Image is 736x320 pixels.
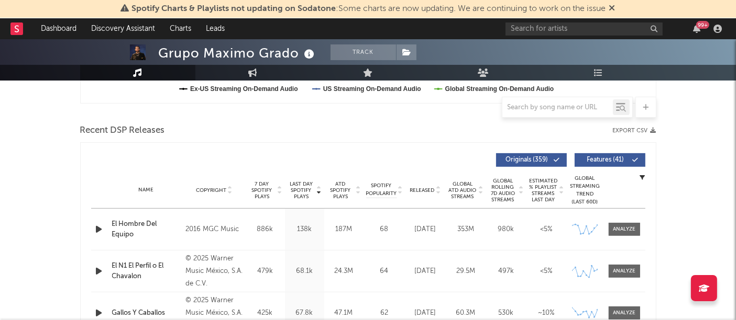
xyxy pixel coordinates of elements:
div: 886k [248,224,282,235]
button: Features(41) [575,153,645,167]
div: 64 [366,266,403,277]
span: Copyright [196,187,226,193]
span: Spotify Charts & Playlists not updating on Sodatone [132,5,336,13]
span: Global ATD Audio Streams [448,181,477,200]
div: 24.3M [327,266,361,277]
span: Recent DSP Releases [80,124,165,137]
a: Gallos Y Caballos [112,308,181,318]
a: Discovery Assistant [84,18,162,39]
a: El Hombre Del Equipo [112,219,181,239]
span: Features ( 41 ) [581,157,630,163]
text: Ex-US Streaming On-Demand Audio [190,85,298,93]
a: El N1 El Perfil o El Chavalon [112,261,181,281]
button: Originals(359) [496,153,567,167]
div: 68 [366,224,403,235]
div: <5% [529,266,564,277]
input: Search for artists [506,22,663,36]
div: ~ 10 % [529,308,564,318]
div: 99 + [696,21,709,29]
text: US Streaming On-Demand Audio [323,85,421,93]
div: 47.1M [327,308,361,318]
div: 62 [366,308,403,318]
div: 2016 MGC Music [185,223,243,236]
a: Dashboard [34,18,84,39]
div: 980k [489,224,524,235]
div: 68.1k [288,266,322,277]
span: Global Rolling 7D Audio Streams [489,178,518,203]
span: Estimated % Playlist Streams Last Day [529,178,558,203]
div: 497k [489,266,524,277]
div: 60.3M [448,308,484,318]
div: Grupo Maximo Grado [159,44,317,62]
div: <5% [529,224,564,235]
button: 99+ [693,25,700,33]
div: [DATE] [408,266,443,277]
text: Global Streaming On-Demand Audio [445,85,554,93]
button: Export CSV [613,128,656,134]
div: 67.8k [288,308,322,318]
a: Charts [162,18,199,39]
div: Global Streaming Trend (Last 60D) [569,175,601,206]
div: 425k [248,308,282,318]
a: Leads [199,18,232,39]
span: Released [410,187,435,193]
div: © 2025 Warner Music México, S.A. de C.V. [185,253,243,290]
span: ATD Spotify Plays [327,181,355,200]
div: Name [112,186,181,194]
span: : Some charts are now updating. We are continuing to work on the issue [132,5,606,13]
input: Search by song name or URL [502,104,613,112]
div: 353M [448,224,484,235]
div: 187M [327,224,361,235]
span: Spotify Popularity [366,182,397,198]
span: 7 Day Spotify Plays [248,181,276,200]
div: 138k [288,224,322,235]
div: [DATE] [408,308,443,318]
span: Last Day Spotify Plays [288,181,315,200]
div: 29.5M [448,266,484,277]
span: Dismiss [609,5,616,13]
div: 530k [489,308,524,318]
div: 479k [248,266,282,277]
button: Track [331,44,396,60]
span: Originals ( 359 ) [503,157,551,163]
div: [DATE] [408,224,443,235]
